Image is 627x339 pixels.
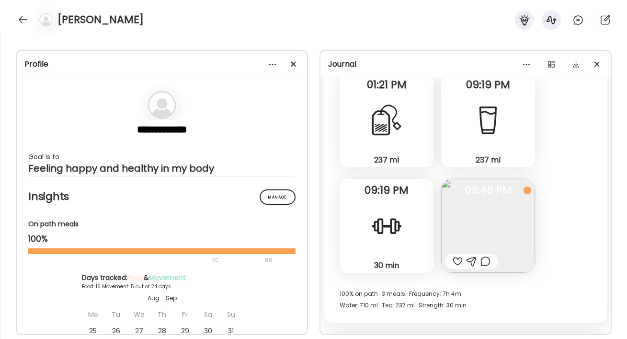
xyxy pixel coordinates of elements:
div: 100% [28,233,296,245]
span: 01:21 PM [340,81,433,89]
div: Th [151,306,172,323]
div: 237 ml [343,155,430,165]
div: Food: 16 Movement: 5 out of 24 days [82,283,242,290]
div: Goal is to [28,151,296,163]
div: Days tracked: & [82,273,242,283]
div: Tu [105,306,126,323]
div: 28 [151,323,172,339]
span: Movement [149,273,186,282]
div: Sa [197,306,218,323]
h2: Insights [28,189,296,204]
h4: [PERSON_NAME] [57,12,144,27]
div: 25 [82,323,103,339]
span: 09:19 PM [340,186,433,195]
div: Fr [174,306,195,323]
span: Food [127,273,144,282]
div: 27 [128,323,149,339]
div: Profile [24,58,299,70]
div: Journal [328,58,603,70]
div: 30 min [343,260,430,270]
div: Mo [82,306,103,323]
div: 237 ml [445,155,531,165]
div: 100% on path · 3 meals · Frequency: 7h 4m Water: 710 ml · Tea: 237 ml · Strength: 30 min [340,288,592,311]
img: bg-avatar-default.svg [39,13,53,26]
div: We [128,306,149,323]
div: 70 [28,255,262,266]
div: Manage [260,189,296,205]
img: bg-avatar-default.svg [148,91,176,119]
div: Aug - Sep [82,294,242,303]
span: 09:19 PM [441,81,535,89]
div: Su [220,306,241,323]
div: 30 [197,323,218,339]
div: 29 [174,323,195,339]
div: 31 [220,323,241,339]
img: images%2FOfBjzjfspAavINqvgDx3IWQ3HuJ3%2FJg4MxXFzgsYhINPrZsRC%2FNwIfqxD33o34Z4TYJ9yN_240 [441,179,535,273]
div: Feeling happy and healthy in my body [28,163,296,174]
div: On path meals [28,219,296,229]
span: 09:46 PM [441,186,535,195]
div: 26 [105,323,126,339]
div: 90 [264,255,274,266]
